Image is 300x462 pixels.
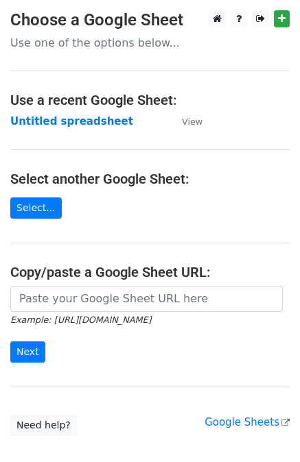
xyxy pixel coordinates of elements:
[168,115,203,127] a: View
[10,286,283,312] input: Paste your Google Sheet URL here
[10,36,290,50] p: Use one of the options below...
[10,171,290,187] h4: Select another Google Sheet:
[182,117,203,127] small: View
[10,10,290,30] h3: Choose a Google Sheet
[10,92,290,108] h4: Use a recent Google Sheet:
[205,416,290,428] a: Google Sheets
[10,197,62,219] a: Select...
[10,115,133,127] a: Untitled spreadsheet
[10,264,290,280] h4: Copy/paste a Google Sheet URL:
[10,341,45,363] input: Next
[10,415,77,436] a: Need help?
[10,315,151,325] small: Example: [URL][DOMAIN_NAME]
